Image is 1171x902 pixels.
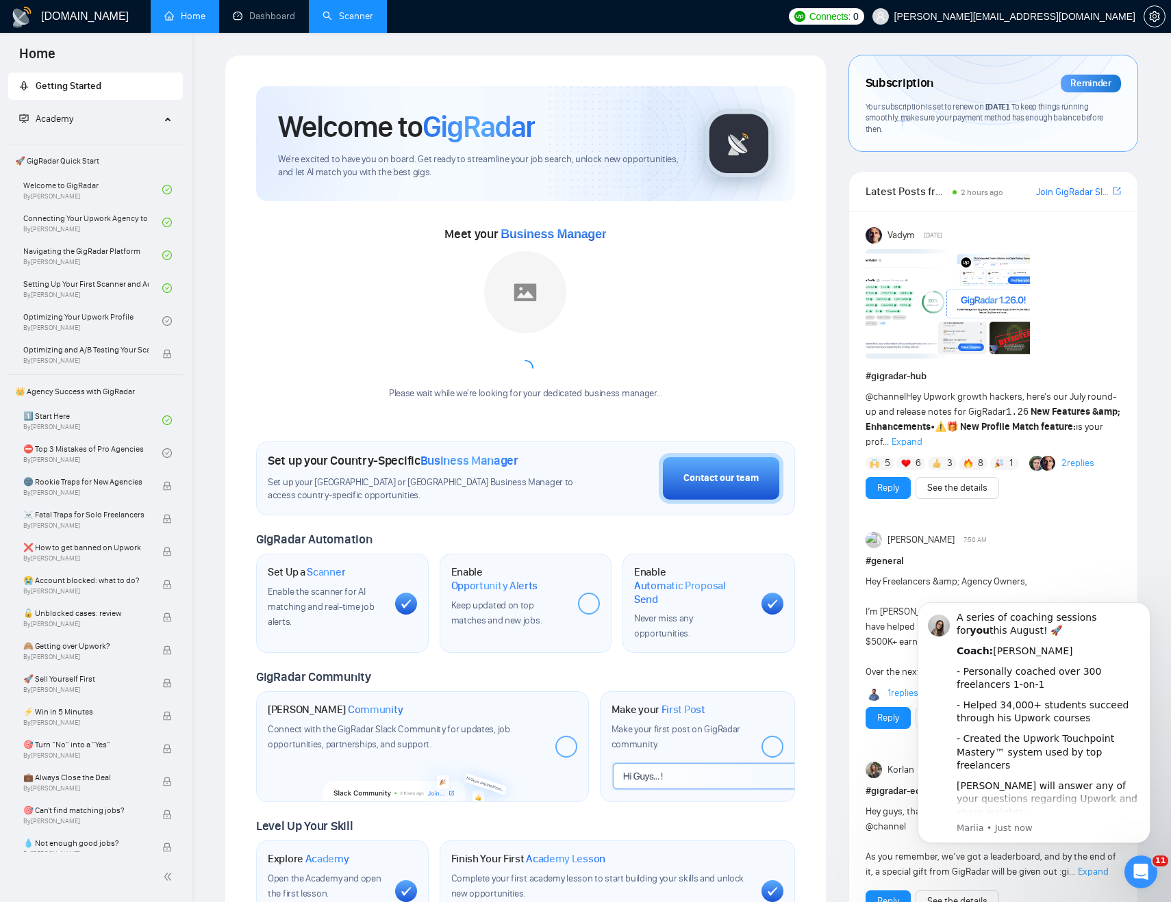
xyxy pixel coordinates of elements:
[866,227,882,244] img: Vadym
[23,438,162,468] a: ⛔ Top 3 Mistakes of Pro AgenciesBy[PERSON_NAME]
[866,391,906,402] span: @channel
[162,777,172,786] span: lock
[162,481,172,491] span: lock
[23,719,149,727] span: By [PERSON_NAME]
[256,532,372,547] span: GigRadar Automation
[866,249,1030,359] img: F09AC4U7ATU-image.png
[381,387,670,400] div: Please wait while we're looking for your dedicated business manager...
[866,821,906,832] span: @channel
[23,405,162,435] a: 1️⃣ Start HereBy[PERSON_NAME]
[162,448,172,458] span: check-circle
[1144,5,1166,27] button: setting
[162,711,172,721] span: lock
[23,620,149,628] span: By [PERSON_NAME]
[420,453,518,468] span: Business Manager
[1113,185,1121,196] span: export
[1006,407,1029,417] code: 1.26
[23,850,149,858] span: By [PERSON_NAME]
[1078,866,1109,877] span: Expand
[23,738,149,751] span: 🎯 Turn “No” into a “Yes”
[23,672,149,686] span: 🚀 Sell Yourself First
[892,436,922,448] span: Expand
[23,207,162,237] a: Connecting Your Upwork Agency to GigRadarBy[PERSON_NAME]
[932,459,942,468] img: 👍
[268,476,577,502] span: Set up your [GEOGRAPHIC_DATA] or [GEOGRAPHIC_DATA] Business Manager to access country-specific op...
[877,710,899,725] a: Reply
[268,453,518,468] h1: Set up your Country-Specific
[162,316,172,326] span: check-circle
[517,360,533,376] span: loading
[1061,75,1121,92] div: Reminder
[36,80,101,92] span: Getting Started
[994,459,1004,468] img: 🎉
[307,565,345,579] span: Scanner
[8,73,183,100] li: Getting Started
[916,477,999,499] button: See the details
[484,251,566,333] img: placeholder.png
[866,477,911,499] button: Reply
[233,10,295,22] a: dashboardDashboard
[916,456,921,470] span: 6
[162,283,172,293] span: check-circle
[985,101,1009,112] span: [DATE]
[964,534,987,546] span: 7:50 AM
[268,565,345,579] h1: Set Up a
[1061,456,1094,470] a: 2replies
[866,784,1121,799] h1: # gigradar-education
[866,707,911,729] button: Reply
[162,415,172,425] span: check-circle
[162,810,172,819] span: lock
[444,227,606,242] span: Meet your
[268,723,510,750] span: Connect with the GigRadar Slack Community for updates, job opportunities, partnerships, and support.
[256,669,371,684] span: GigRadar Community
[23,771,149,784] span: 💼 Always Close the Deal
[23,836,149,850] span: 💧 Not enough good jobs?
[451,873,744,899] span: Complete your first academy lesson to start building your skills and unlock new opportunities.
[612,703,705,717] h1: Make your
[451,852,605,866] h1: Finish Your First
[23,489,149,497] span: By [PERSON_NAME]
[19,114,29,123] span: fund-projection-screen
[924,229,942,242] span: [DATE]
[23,639,149,653] span: 🙈 Getting over Upwork?
[1029,456,1044,471] img: Alex B
[268,873,381,899] span: Open the Academy and open the first lesson.
[23,508,149,521] span: ☠️ Fatal Traps for Solo Freelancers
[885,456,890,470] span: 5
[162,349,172,359] span: lock
[935,421,946,433] span: ⚠️
[36,113,73,125] span: Academy
[451,579,538,593] span: Opportunity Alerts
[887,762,914,777] span: Korlan
[305,852,349,866] span: Academy
[897,582,1171,865] iframe: Intercom notifications message
[162,547,172,556] span: lock
[662,703,705,717] span: First Post
[634,565,751,606] h1: Enable
[978,456,983,470] span: 8
[866,391,1121,448] span: Hey Upwork growth hackers, here's our July round-up and release notes for GigRadar • is your prof...
[23,521,149,530] span: By [PERSON_NAME]
[162,250,172,260] span: check-circle
[964,459,973,468] img: 🔥
[23,686,149,694] span: By [PERSON_NAME]
[23,240,162,270] a: Navigating the GigRadar PlatformBy[PERSON_NAME]
[866,554,1121,569] h1: # general
[866,806,1116,877] span: Hey guys, thanks for joining - it was fire! As you remember, we’ve got a leaderboard, and by the ...
[268,703,403,717] h1: [PERSON_NAME]
[946,421,958,433] span: 🎁
[11,6,33,28] img: logo
[348,703,403,717] span: Community
[23,574,149,587] span: 😭 Account blocked: what to do?
[947,456,953,470] span: 3
[23,587,149,595] span: By [PERSON_NAME]
[8,44,66,73] span: Home
[162,744,172,753] span: lock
